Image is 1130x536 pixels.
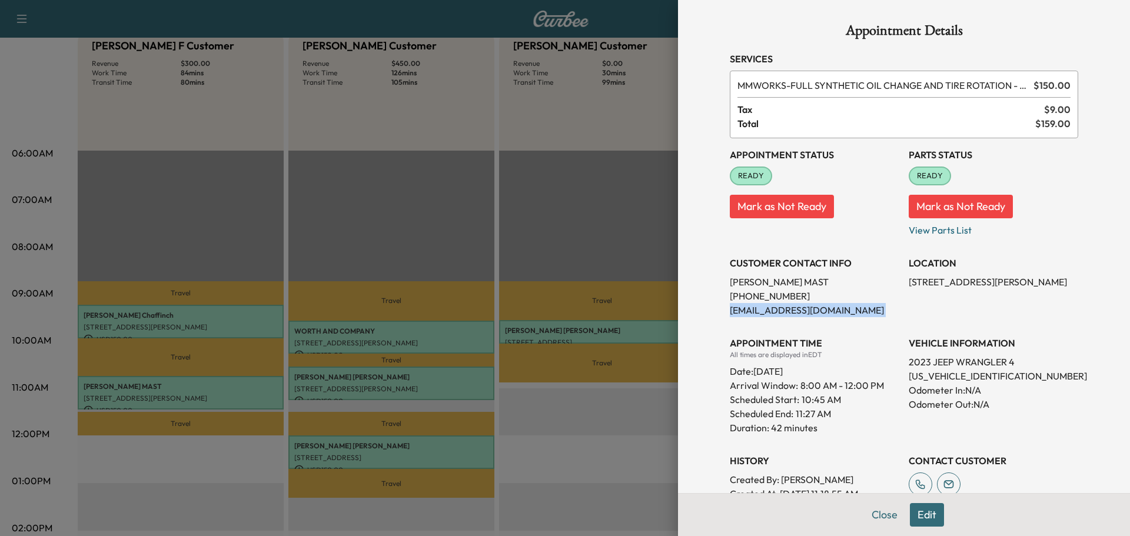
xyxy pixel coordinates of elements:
[730,336,899,350] h3: APPOINTMENT TIME
[909,256,1078,270] h3: LOCATION
[909,275,1078,289] p: [STREET_ADDRESS][PERSON_NAME]
[909,383,1078,397] p: Odometer In: N/A
[730,392,799,407] p: Scheduled Start:
[730,24,1078,42] h1: Appointment Details
[1033,78,1071,92] span: $ 150.00
[909,218,1078,237] p: View Parts List
[909,454,1078,468] h3: CONTACT CUSTOMER
[802,392,841,407] p: 10:45 AM
[1035,116,1071,131] span: $ 159.00
[730,303,899,317] p: [EMAIL_ADDRESS][DOMAIN_NAME]
[909,195,1013,218] button: Mark as Not Ready
[909,148,1078,162] h3: Parts Status
[730,359,899,378] div: Date: [DATE]
[730,487,899,501] p: Created At : [DATE] 11:18:55 AM
[730,350,899,359] div: All times are displayed in EDT
[737,116,1035,131] span: Total
[730,472,899,487] p: Created By : [PERSON_NAME]
[737,78,1029,92] span: FULL SYNTHETIC OIL CHANGE AND TIRE ROTATION - WORKS PACKAGE
[737,102,1044,116] span: Tax
[730,256,899,270] h3: CUSTOMER CONTACT INFO
[909,397,1078,411] p: Odometer Out: N/A
[730,289,899,303] p: [PHONE_NUMBER]
[731,170,771,182] span: READY
[730,52,1078,66] h3: Services
[909,336,1078,350] h3: VEHICLE INFORMATION
[910,503,944,527] button: Edit
[730,421,899,435] p: Duration: 42 minutes
[730,195,834,218] button: Mark as Not Ready
[909,355,1078,369] p: 2023 JEEP WRANGLER 4
[796,407,831,421] p: 11:27 AM
[910,170,950,182] span: READY
[800,378,884,392] span: 8:00 AM - 12:00 PM
[730,454,899,468] h3: History
[864,503,905,527] button: Close
[1044,102,1071,116] span: $ 9.00
[730,378,899,392] p: Arrival Window:
[909,369,1078,383] p: [US_VEHICLE_IDENTIFICATION_NUMBER]
[730,275,899,289] p: [PERSON_NAME] MAST
[730,407,793,421] p: Scheduled End:
[730,148,899,162] h3: Appointment Status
